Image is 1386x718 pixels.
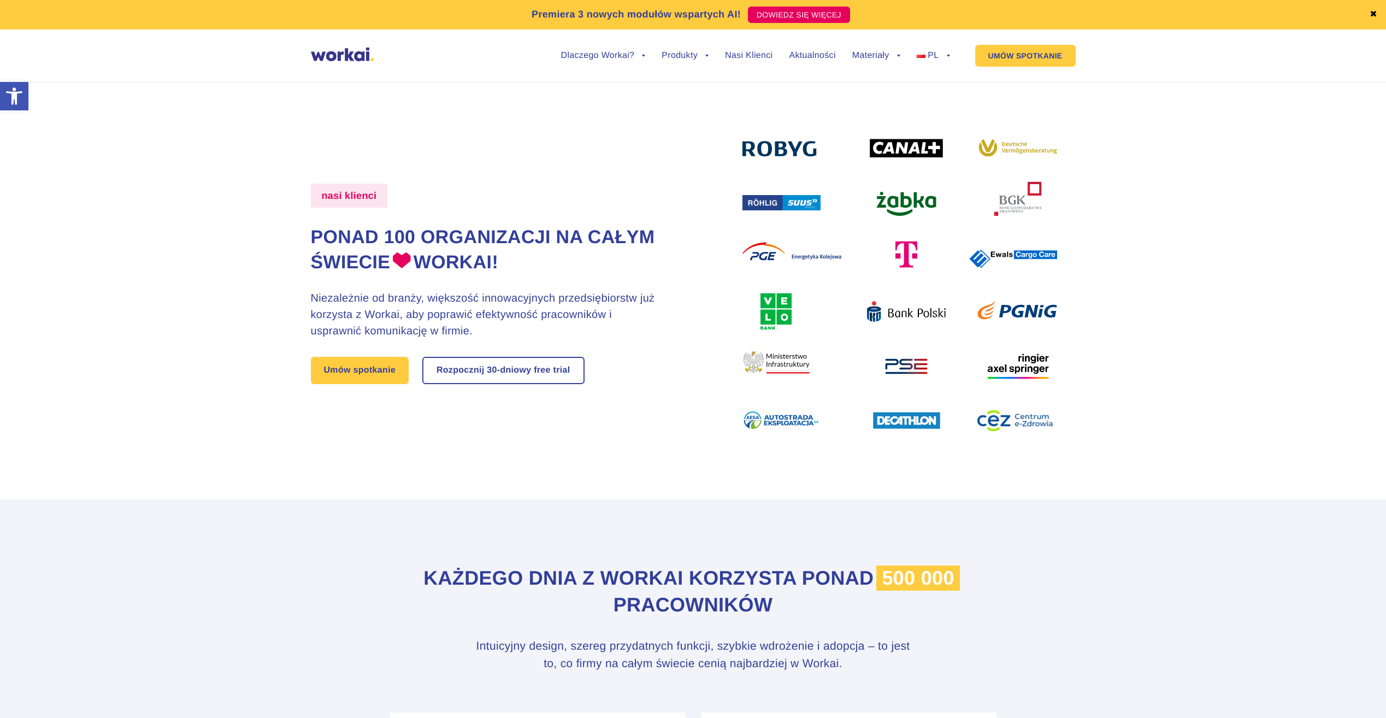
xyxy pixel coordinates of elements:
[311,357,409,384] a: Umów spotkanie
[662,51,709,60] a: Produkty
[532,7,741,22] p: Premiera 3 nowych modułów wspartych AI!
[1370,10,1377,19] a: ✖
[311,184,388,208] label: nasi klienci
[475,638,912,672] h3: Intuicyjny design, szereg przydatnych funkcji, szybkie wdrożenie i adopcja – to jest to, co firmy...
[393,252,411,268] img: heart.png
[789,51,835,60] a: Aktualności
[876,566,959,591] span: 500 000
[311,290,663,339] h3: Niezależnie od branży, większość innowacyjnych przedsiębiorstw już korzysta z Workai, aby poprawi...
[975,45,1076,67] a: UMÓW SPOTKANIE
[725,51,772,60] a: Nasi Klienci
[928,51,939,60] span: PL
[852,51,900,60] a: Materiały
[390,565,996,618] h2: Każdego dnia z Workai korzysta ponad pracowników
[311,225,663,275] h1: Ponad 100 organizacji na całym świecie Workai!
[561,51,646,60] a: Dlaczego Workai?
[748,7,850,23] a: DOWIEDZ SIĘ WIĘCEJ
[423,358,583,383] a: Rozpocznij 30-dniowy free trial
